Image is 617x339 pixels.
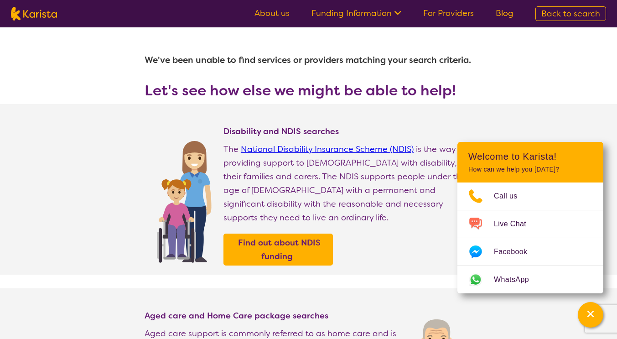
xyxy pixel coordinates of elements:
a: Funding Information [311,8,401,19]
a: Blog [496,8,513,19]
span: WhatsApp [494,273,540,287]
span: Live Chat [494,217,537,231]
a: Find out about NDIS funding [226,236,331,263]
h1: We've been unable to find services or providers matching your search criteria. [145,49,473,71]
a: Web link opens in a new tab. [457,266,603,293]
ul: Choose channel [457,183,603,293]
span: Call us [494,189,529,203]
a: For Providers [423,8,474,19]
h4: Disability and NDIS searches [223,126,473,137]
a: About us [254,8,290,19]
p: How can we help you [DATE]? [468,166,592,173]
b: Find out about NDIS funding [238,237,321,262]
img: Find NDIS and Disability services and providers [154,135,214,263]
span: Facebook [494,245,538,259]
p: The is the way of providing support to [DEMOGRAPHIC_DATA] with disability, their families and car... [223,142,473,224]
h2: Welcome to Karista! [468,151,592,162]
h4: Aged care and Home Care package searches [145,310,400,321]
img: Karista logo [11,7,57,21]
button: Channel Menu [578,302,603,328]
span: Back to search [541,8,600,19]
a: National Disability Insurance Scheme (NDIS) [241,144,414,155]
h3: Let's see how else we might be able to help! [145,82,473,99]
a: Back to search [535,6,606,21]
div: Channel Menu [457,142,603,293]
